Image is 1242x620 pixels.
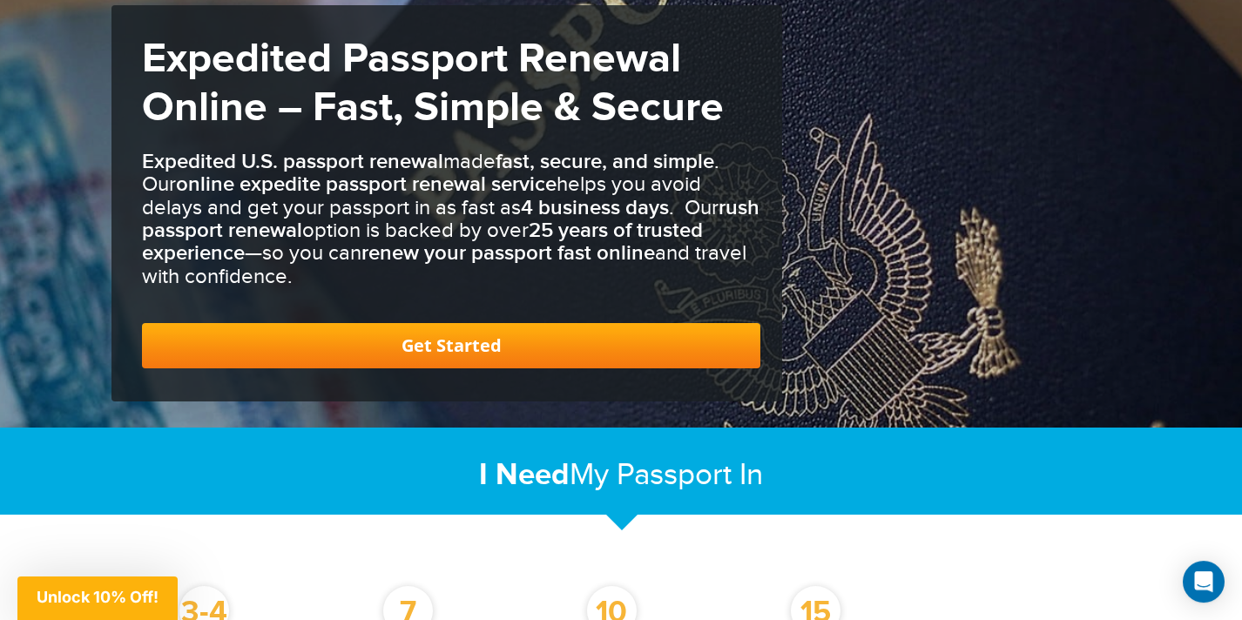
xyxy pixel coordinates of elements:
b: online expedite passport renewal service [176,172,557,197]
div: Unlock 10% Off! [17,576,178,620]
b: fast, secure, and simple [496,149,714,174]
b: rush passport renewal [142,195,759,243]
b: 4 business days [521,195,669,220]
b: 25 years of trusted experience [142,218,703,266]
h2: My [111,456,1131,494]
strong: Expedited Passport Renewal Online – Fast, Simple & Secure [142,34,724,133]
div: Open Intercom Messenger [1183,561,1225,603]
span: Unlock 10% Off! [37,588,159,606]
span: Passport In [617,457,763,493]
b: renew your passport fast online [361,240,655,266]
h3: made . Our helps you avoid delays and get your passport in as fast as . Our option is backed by o... [142,151,760,288]
strong: I Need [479,456,570,494]
a: Get Started [142,323,760,368]
b: Expedited U.S. passport renewal [142,149,443,174]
